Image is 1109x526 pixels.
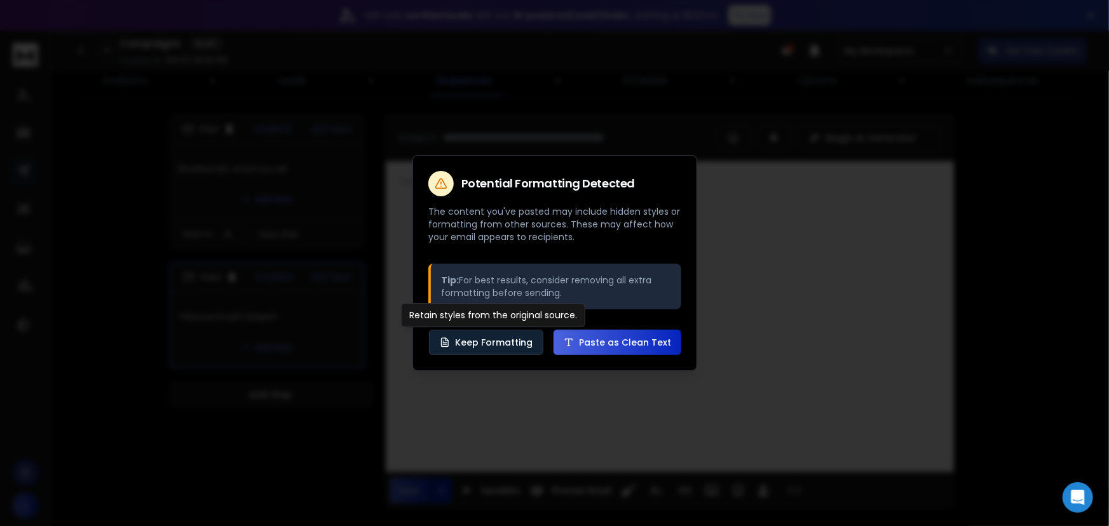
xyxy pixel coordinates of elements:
h2: Potential Formatting Detected [461,178,635,189]
div: Open Intercom Messenger [1063,482,1093,513]
p: For best results, consider removing all extra formatting before sending. [441,274,671,299]
button: Paste as Clean Text [554,330,681,355]
strong: Tip: [441,274,459,287]
button: Keep Formatting [429,330,543,355]
p: The content you've pasted may include hidden styles or formatting from other sources. These may a... [428,205,681,243]
div: Retain styles from the original source. [401,303,585,327]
